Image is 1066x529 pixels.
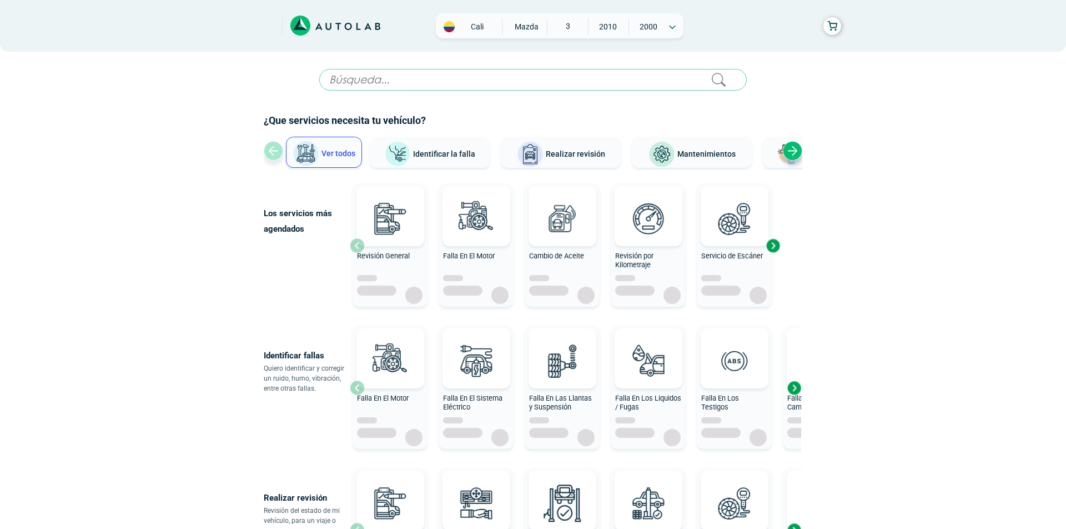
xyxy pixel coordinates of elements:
[501,137,621,168] button: Realizar revisión
[457,21,497,32] span: Cali
[357,252,410,260] span: Revisión General
[443,394,502,412] span: Falla En El Sistema Eléctrico
[374,473,407,506] img: AD0BCuuxAAAAAElFTkSuQmCC
[357,394,409,402] span: Falla En El Motor
[374,331,407,364] img: AD0BCuuxAAAAAElFTkSuQmCC
[710,478,758,527] img: escaner-v3.svg
[786,380,802,396] div: Next slide
[525,183,600,307] button: Cambio de Aceite
[537,336,586,385] img: diagnostic_suspension-v3.svg
[529,252,584,260] span: Cambio de Aceite
[547,18,587,34] span: 3
[546,149,605,158] span: Realizar revisión
[451,478,500,527] img: aire_acondicionado-v3.svg
[451,336,500,385] img: diagnostic_bombilla-v3.svg
[718,473,751,506] img: AD0BCuuxAAAAAElFTkSuQmCC
[589,18,628,35] span: 2010
[286,137,362,168] button: Ver todos
[264,206,350,237] p: Los servicios más agendados
[293,141,319,167] img: Ver todos
[677,149,736,158] span: Mantenimientos
[546,188,579,222] img: AD0BCuuxAAAAAElFTkSuQmCC
[537,194,586,243] img: cambio_de_aceite-v3.svg
[460,188,493,222] img: AD0BCuuxAAAAAElFTkSuQmCC
[384,141,411,167] img: Identificar la falla
[546,473,579,506] img: AD0BCuuxAAAAAElFTkSuQmCC
[611,183,686,307] button: Revisión por Kilometraje
[460,331,493,364] img: AD0BCuuxAAAAAElFTkSuQmCC
[507,18,546,35] span: MAZDA
[451,194,500,243] img: diagnostic_engine-v3.svg
[718,331,751,364] img: AD0BCuuxAAAAAElFTkSuQmCC
[796,336,844,385] img: diagnostic_caja-de-cambios-v3.svg
[710,194,758,243] img: escaner-v3.svg
[615,252,653,270] span: Revisión por Kilometraje
[701,252,763,260] span: Servicio de Escáner
[623,478,672,527] img: revision_tecno_mecanica-v3.svg
[319,69,747,91] input: Búsqueda...
[765,237,781,254] div: Next slide
[697,326,772,449] button: Falla En Los Testigos
[321,149,355,158] span: Ver todos
[632,473,665,506] img: AD0BCuuxAAAAAElFTkSuQmCC
[374,188,407,222] img: AD0BCuuxAAAAAElFTkSuQmCC
[264,348,350,363] p: Identificar fallas
[796,478,844,527] img: cambio_bateria-v3.svg
[648,141,675,168] img: Mantenimientos
[439,183,514,307] button: Falla En El Motor
[623,336,672,385] img: diagnostic_gota-de-sangre-v3.svg
[546,331,579,364] img: AD0BCuuxAAAAAElFTkSuQmCC
[365,336,414,385] img: diagnostic_engine-v3.svg
[632,331,665,364] img: AD0BCuuxAAAAAElFTkSuQmCC
[264,113,802,128] h2: ¿Que servicios necesita tu vehículo?
[775,141,801,168] img: Latonería y Pintura
[517,141,544,168] img: Realizar revisión
[264,490,350,506] p: Realizar revisión
[529,394,592,412] span: Falla En Las Llantas y Suspensión
[370,137,490,168] button: Identificar la falla
[623,194,672,243] img: revision_por_kilometraje-v3.svg
[353,326,428,449] button: Falla En El Motor
[365,478,414,527] img: revision_general-v3.svg
[264,363,350,393] p: Quiero identificar y corregir un ruido, humo, vibración, entre otras fallas.
[783,326,858,449] button: Falla En La Caja de Cambio
[439,326,514,449] button: Falla En El Sistema Eléctrico
[783,141,802,161] div: Next slide
[413,149,475,158] span: Identificar la falla
[632,137,752,168] button: Mantenimientos
[787,394,846,412] span: Falla En La Caja de Cambio
[697,183,772,307] button: Servicio de Escáner
[365,194,414,243] img: revision_general-v3.svg
[611,326,686,449] button: Falla En Los Liquidos / Fugas
[632,188,665,222] img: AD0BCuuxAAAAAElFTkSuQmCC
[460,473,493,506] img: AD0BCuuxAAAAAElFTkSuQmCC
[629,18,668,35] span: 2000
[444,21,455,32] img: Flag of COLOMBIA
[353,183,428,307] button: Revisión General
[718,188,751,222] img: AD0BCuuxAAAAAElFTkSuQmCC
[701,394,739,412] span: Falla En Los Testigos
[615,394,681,412] span: Falla En Los Liquidos / Fugas
[525,326,600,449] button: Falla En Las Llantas y Suspensión
[443,252,495,260] span: Falla En El Motor
[710,336,758,385] img: diagnostic_diagnostic_abs-v3.svg
[537,478,586,527] img: peritaje-v3.svg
